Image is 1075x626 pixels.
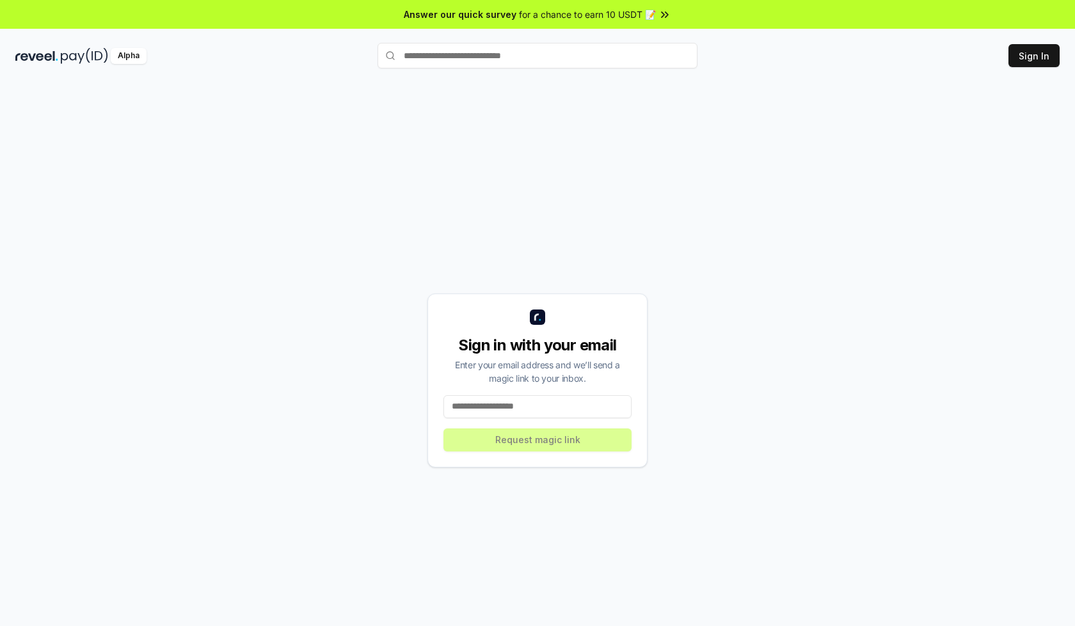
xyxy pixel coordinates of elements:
[443,335,632,356] div: Sign in with your email
[15,48,58,64] img: reveel_dark
[519,8,656,21] span: for a chance to earn 10 USDT 📝
[61,48,108,64] img: pay_id
[530,309,545,325] img: logo_small
[443,358,632,385] div: Enter your email address and we’ll send a magic link to your inbox.
[1008,44,1060,67] button: Sign In
[111,48,147,64] div: Alpha
[404,8,516,21] span: Answer our quick survey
